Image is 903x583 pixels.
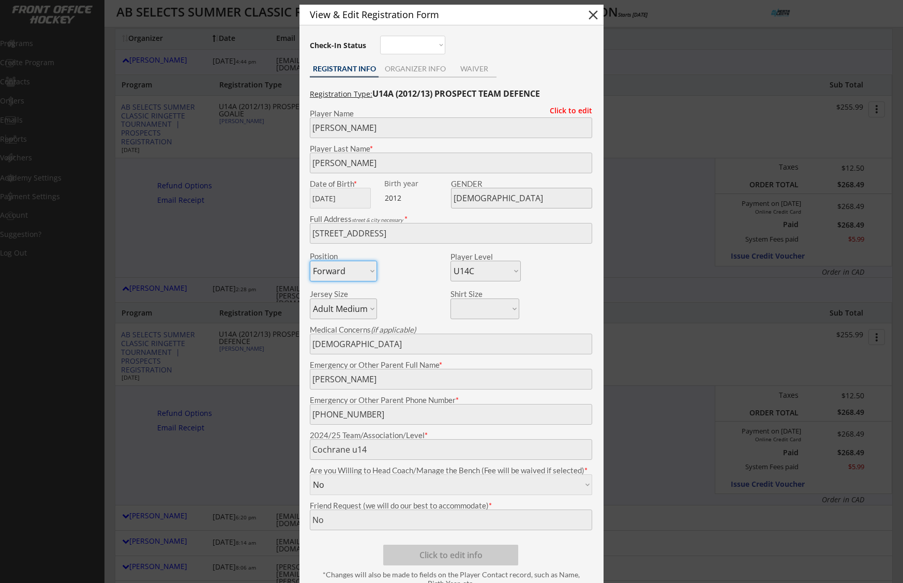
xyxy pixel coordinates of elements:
[310,89,372,99] u: Registration Type:
[310,180,377,188] div: Date of Birth
[310,252,363,260] div: Position
[452,65,496,72] div: WAIVER
[379,65,452,72] div: ORGANIZER INFO
[310,467,592,474] div: Are you Willing to Head Coach/Manage the Bench (Fee will be waived if selected)
[384,180,449,187] div: Birth year
[451,180,592,188] div: GENDER
[450,290,504,298] div: Shirt Size
[310,215,592,223] div: Full Address
[310,431,592,439] div: 2024/25 Team/Association/Level
[310,502,592,510] div: Friend Request (we will do our best to accommodate)
[384,180,449,188] div: We are transitioning the system to collect and store date of birth instead of just birth year to ...
[310,334,592,354] input: Allergies, injuries, etc.
[310,10,567,19] div: View & Edit Registration Form
[383,545,518,565] button: Click to edit info
[310,42,368,49] div: Check-In Status
[310,361,592,369] div: Emergency or Other Parent Full Name
[585,7,601,23] button: close
[310,223,592,244] input: Street, City, Province/State
[385,193,449,203] div: 2012
[310,326,592,334] div: Medical Concerns
[352,217,403,223] em: street & city necessary
[310,145,592,153] div: Player Last Name
[450,253,521,261] div: Player Level
[371,325,416,334] em: (if applicable)
[310,65,379,72] div: REGISTRANT INFO
[310,110,592,117] div: Player Name
[310,290,363,298] div: Jersey Size
[542,107,592,114] div: Click to edit
[310,396,592,404] div: Emergency or Other Parent Phone Number
[372,88,540,99] strong: U14A (2012/13) PROSPECT TEAM DEFENCE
